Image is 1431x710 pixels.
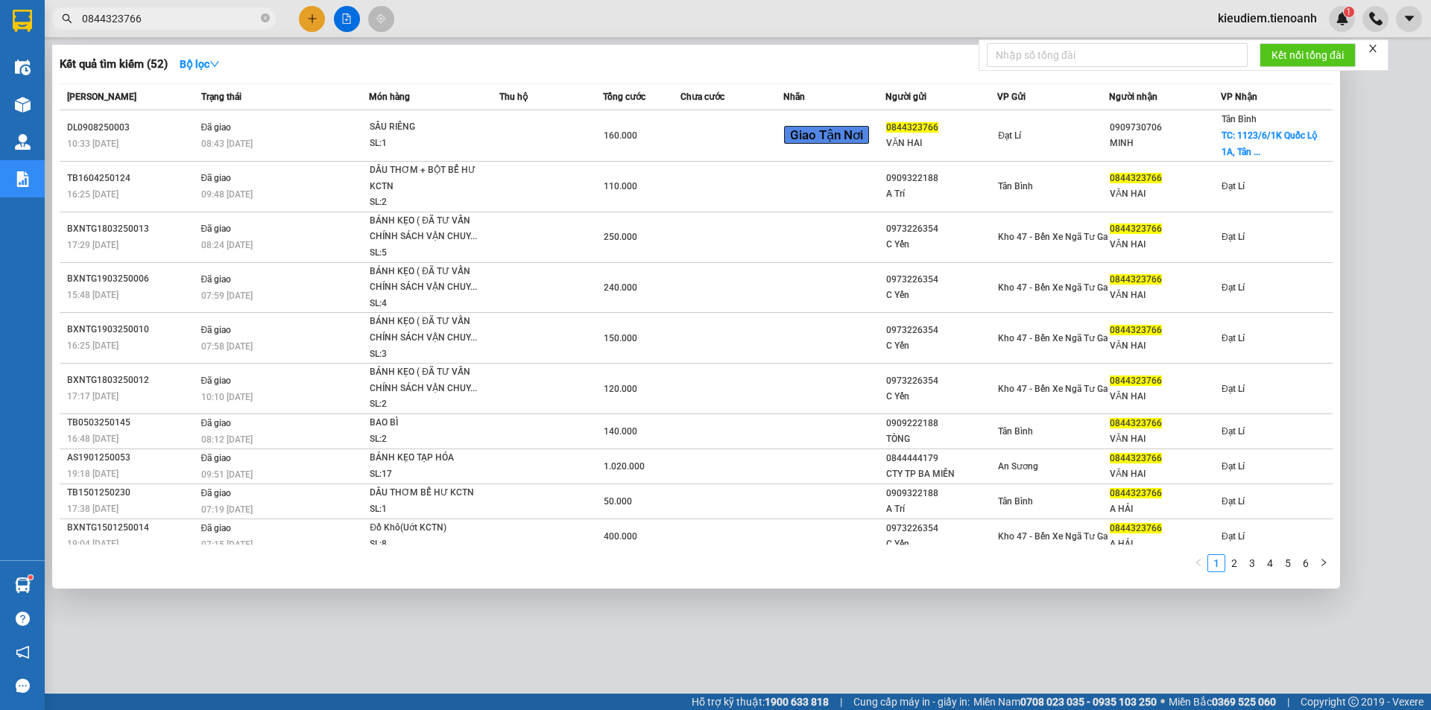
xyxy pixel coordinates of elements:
[201,488,232,498] span: Đã giao
[1110,488,1162,498] span: 0844323766
[369,92,410,102] span: Món hàng
[604,496,632,507] span: 50.000
[16,612,30,626] span: question-circle
[15,97,31,112] img: warehouse-icon
[886,486,996,501] div: 0909322188
[13,10,32,32] img: logo-vxr
[370,264,481,296] div: BÁNH KẸO ( ĐÃ TƯ VẤN CHÍNH SÁCH VẬN CHUY...
[1110,173,1162,183] span: 0844323766
[201,139,253,149] span: 08:43 [DATE]
[67,171,197,186] div: TB1604250124
[201,523,232,533] span: Đã giao
[987,43,1248,67] input: Nhập số tổng đài
[201,240,253,250] span: 08:24 [DATE]
[1222,461,1245,472] span: Đạt Lí
[1222,114,1257,124] span: Tân Bình
[15,134,31,150] img: warehouse-icon
[998,384,1108,394] span: Kho 47 - Bến Xe Ngã Tư Ga
[1244,555,1260,571] a: 3
[201,539,253,550] span: 07:15 [DATE]
[1110,237,1220,253] div: VĂN HAI
[201,291,253,301] span: 07:59 [DATE]
[201,504,253,515] span: 07:19 [DATE]
[1110,120,1220,136] div: 0909730706
[1190,554,1207,572] button: left
[886,136,996,151] div: VĂN HAI
[1110,501,1220,517] div: A HẢI
[201,434,253,445] span: 08:12 [DATE]
[370,396,481,413] div: SL: 2
[998,130,1021,141] span: Đạt Lí
[1110,375,1162,386] span: 0844323766
[201,375,232,386] span: Đã giao
[886,221,996,237] div: 0973226354
[28,575,33,580] sup: 1
[886,389,996,405] div: C Yến
[15,171,31,187] img: solution-icon
[604,384,637,394] span: 120.000
[1222,130,1317,157] span: TC: 1123/6/1K Quốc Lộ 1A, Tân ...
[1110,453,1162,463] span: 0844323766
[1222,232,1245,242] span: Đạt Lí
[886,288,996,303] div: C Yến
[201,92,241,102] span: Trạng thái
[680,92,724,102] span: Chưa cước
[998,531,1108,542] span: Kho 47 - Bến Xe Ngã Tư Ga
[1243,554,1261,572] li: 3
[370,466,481,483] div: SL: 17
[370,346,481,363] div: SL: 3
[604,461,645,472] span: 1.020.000
[370,415,481,431] div: BAO BÌ
[201,122,232,133] span: Đã giao
[201,274,232,285] span: Đã giao
[499,92,528,102] span: Thu hộ
[886,237,996,253] div: C Yến
[886,272,996,288] div: 0973226354
[886,323,996,338] div: 0973226354
[1261,554,1279,572] li: 4
[370,520,481,536] div: Đồ Khô(Uớt KCTN)
[62,13,72,24] span: search
[67,120,197,136] div: DL0908250003
[370,296,481,312] div: SL: 4
[370,450,481,466] div: BÁNH KẸO TẠP HÓA
[1110,418,1162,428] span: 0844323766
[886,501,996,517] div: A Trí
[886,171,996,186] div: 0909322188
[67,92,136,102] span: [PERSON_NAME]
[67,415,197,431] div: TB0503250145
[604,333,637,343] span: 150.000
[370,501,481,518] div: SL: 1
[67,520,197,536] div: BXNTG1501250014
[1222,333,1245,343] span: Đạt Lí
[209,59,220,69] span: down
[370,314,481,346] div: BÁNH KẸO ( ĐÃ TƯ VẤN CHÍNH SÁCH VẬN CHUY...
[67,240,119,250] span: 17:29 [DATE]
[886,466,996,482] div: CTY TP BA MIỀN
[1315,554,1333,572] li: Next Page
[604,130,637,141] span: 160.000
[1110,136,1220,151] div: MINH
[370,119,481,136] div: SẦU RIÊNG
[67,469,119,479] span: 19:18 [DATE]
[1279,554,1297,572] li: 5
[16,645,30,659] span: notification
[886,536,996,552] div: C Yến
[886,338,996,354] div: C Yến
[998,232,1108,242] span: Kho 47 - Bến Xe Ngã Tư Ga
[201,325,232,335] span: Đã giao
[180,58,220,70] strong: Bộ lọc
[1272,47,1344,63] span: Kết nối tổng đài
[1315,554,1333,572] button: right
[997,92,1026,102] span: VP Gửi
[370,485,481,501] div: DẦU THƠM BỂ HƯ KCTN
[998,426,1033,437] span: Tân Bình
[16,679,30,693] span: message
[67,189,119,200] span: 16:25 [DATE]
[201,189,253,200] span: 09:48 [DATE]
[1110,338,1220,354] div: VĂN HAI
[998,461,1038,472] span: An Sương
[67,450,197,466] div: AS1901250053
[15,60,31,75] img: warehouse-icon
[168,52,232,76] button: Bộ lọcdown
